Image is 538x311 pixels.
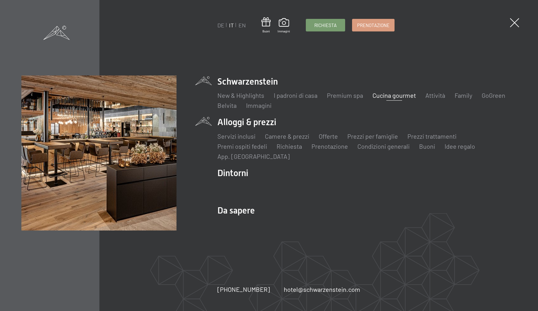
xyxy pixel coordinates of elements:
[265,132,309,140] a: Camere & prezzi
[217,132,255,140] a: Servizi inclusi
[306,19,345,31] a: Richiesta
[229,22,234,29] a: IT
[319,132,338,140] a: Offerte
[373,92,416,99] a: Cucina gourmet
[455,92,472,99] a: Family
[311,142,348,150] a: Prenotazione
[246,102,272,109] a: Immagini
[274,92,317,99] a: I padroni di casa
[357,22,389,29] span: Prenotazione
[217,142,267,150] a: Premi ospiti fedeli
[277,142,302,150] a: Richiesta
[284,285,360,294] a: hotel@schwarzenstein.com
[445,142,475,150] a: Idee regalo
[217,102,237,109] a: Belvita
[277,18,290,33] a: Immagini
[425,92,445,99] a: Attività
[347,132,398,140] a: Prezzi per famiglie
[407,132,457,140] a: Prezzi trattamenti
[261,29,271,33] span: Buoni
[277,29,290,33] span: Immagini
[352,19,394,31] a: Prenotazione
[357,142,410,150] a: Condizioni generali
[314,22,337,29] span: Richiesta
[419,142,435,150] a: Buoni
[261,17,271,33] a: Buoni
[217,153,290,160] a: App. [GEOGRAPHIC_DATA]
[482,92,505,99] a: GoGreen
[217,22,224,29] a: DE
[217,92,264,99] a: New & Highlights
[217,286,270,293] span: [PHONE_NUMBER]
[217,285,270,294] a: [PHONE_NUMBER]
[327,92,363,99] a: Premium spa
[238,22,246,29] a: EN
